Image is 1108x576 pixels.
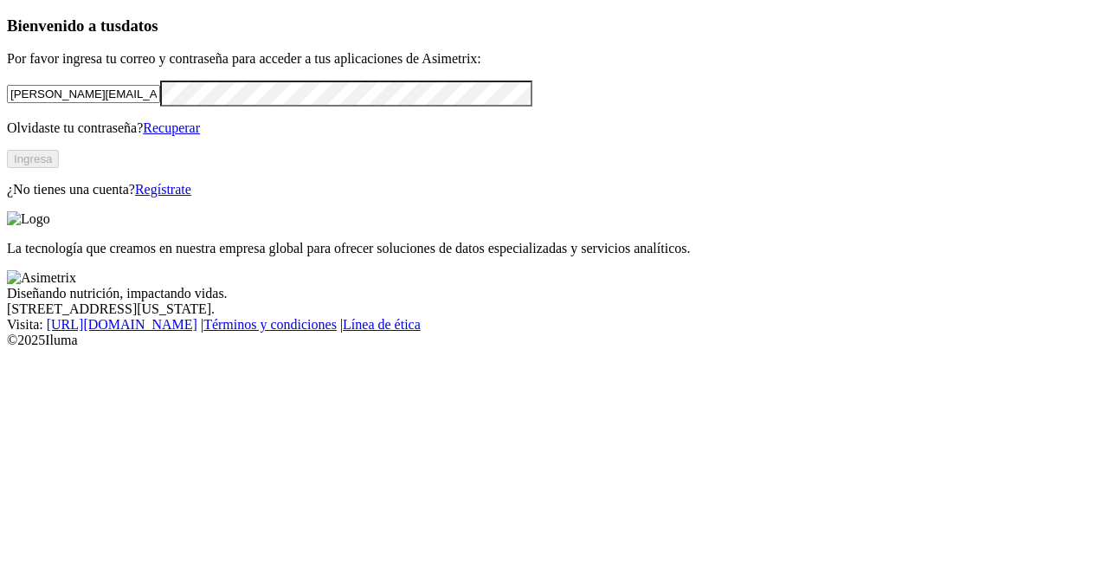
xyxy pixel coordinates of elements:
[7,286,1101,301] div: Diseñando nutrición, impactando vidas.
[135,182,191,197] a: Regístrate
[7,51,1101,67] p: Por favor ingresa tu correo y contraseña para acceder a tus aplicaciones de Asimetrix:
[7,85,160,103] input: Tu correo
[343,317,421,332] a: Línea de ética
[7,333,1101,348] div: © 2025 Iluma
[7,241,1101,256] p: La tecnología que creamos en nuestra empresa global para ofrecer soluciones de datos especializad...
[7,182,1101,197] p: ¿No tienes una cuenta?
[121,16,158,35] span: datos
[143,120,200,135] a: Recuperar
[7,317,1101,333] div: Visita : | |
[7,301,1101,317] div: [STREET_ADDRESS][US_STATE].
[7,16,1101,36] h3: Bienvenido a tus
[7,270,76,286] img: Asimetrix
[203,317,337,332] a: Términos y condiciones
[7,150,59,168] button: Ingresa
[7,211,50,227] img: Logo
[7,120,1101,136] p: Olvidaste tu contraseña?
[47,317,197,332] a: [URL][DOMAIN_NAME]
